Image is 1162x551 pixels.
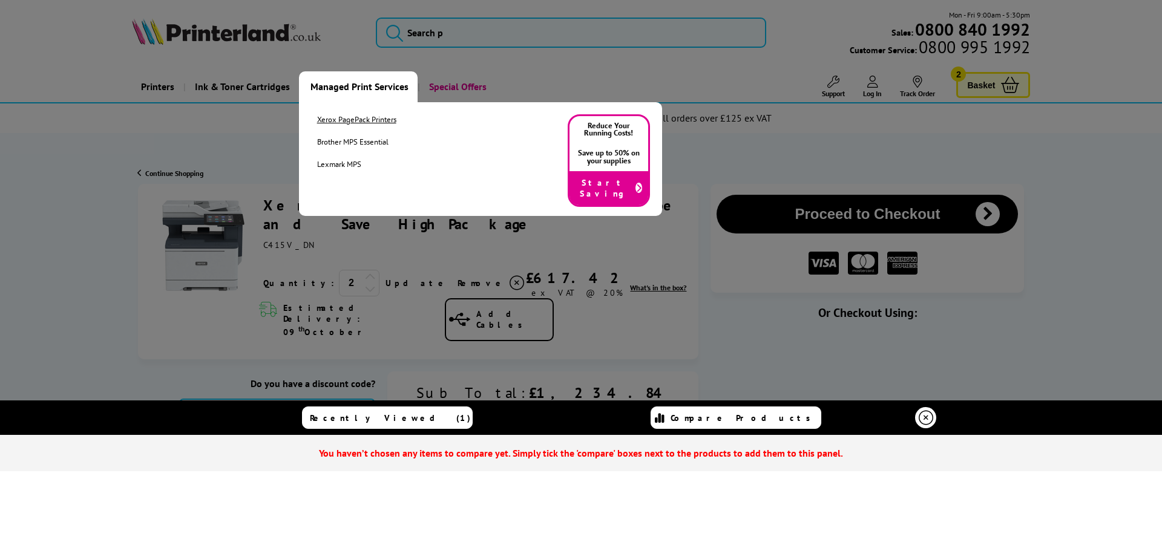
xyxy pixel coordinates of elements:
[651,406,821,429] a: Compare Products
[570,171,648,205] div: Start Saving
[317,159,396,169] a: Lexmark MPS
[310,412,471,423] span: Recently Viewed (1)
[317,137,396,147] a: Brother MPS Essential
[570,143,648,171] p: Save up to 50% on your supplies
[671,412,817,423] span: Compare Products
[197,435,965,471] span: You haven’t chosen any items to compare yet. Simply tick the 'compare' boxes next to the products...
[568,114,650,207] a: Reduce Your Running Costs! Save up to 50% on your supplies Start Saving
[317,114,396,125] a: Xerox PagePack Printers
[299,71,418,102] a: Managed Print Services
[570,116,648,144] p: Reduce Your Running Costs!
[302,406,473,429] a: Recently Viewed (1)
